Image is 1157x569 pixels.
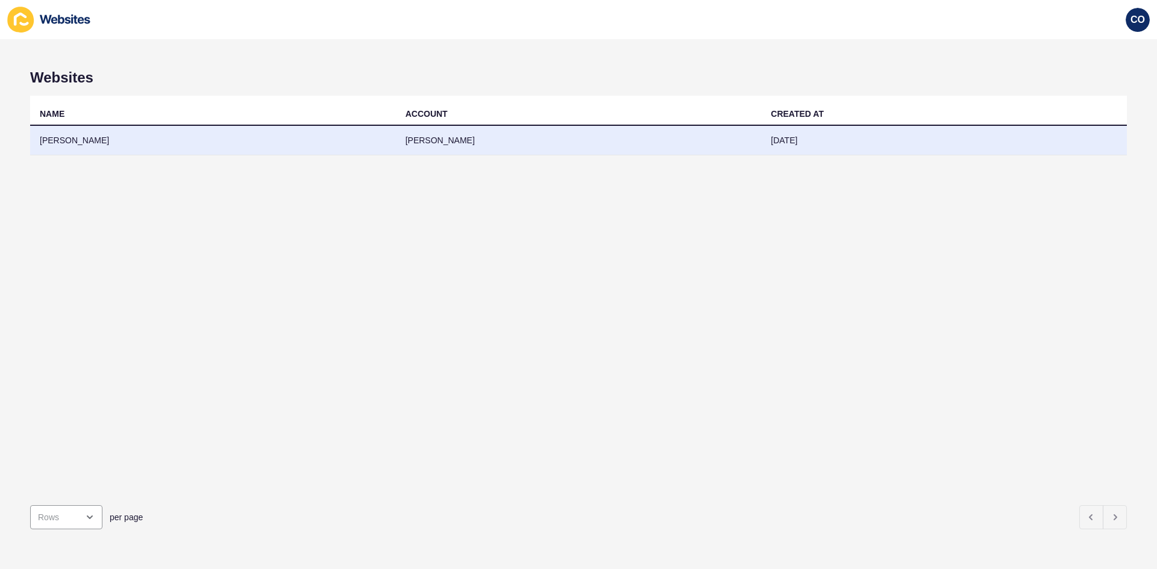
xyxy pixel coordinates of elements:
[30,126,396,155] td: [PERSON_NAME]
[30,69,1127,86] h1: Websites
[761,126,1127,155] td: [DATE]
[406,108,448,120] div: ACCOUNT
[30,505,102,529] div: open menu
[771,108,824,120] div: CREATED AT
[110,511,143,523] span: per page
[1130,14,1145,26] span: CO
[396,126,762,155] td: [PERSON_NAME]
[40,108,64,120] div: NAME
